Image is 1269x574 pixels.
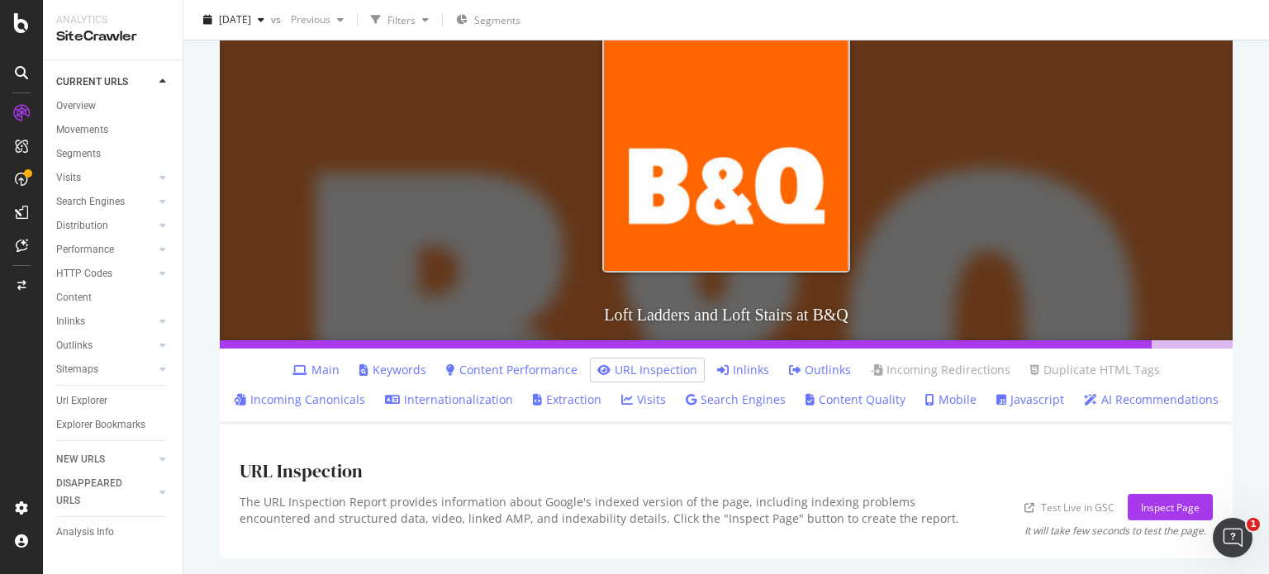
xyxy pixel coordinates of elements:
div: The URL Inspection Report provides information about Google's indexed version of the page, includ... [240,494,965,538]
a: Main [292,362,340,378]
div: HTTP Codes [56,265,112,282]
a: Extraction [533,391,601,408]
a: Segments [56,145,171,163]
a: Analysis Info [56,524,171,541]
a: Incoming Canonicals [235,391,365,408]
a: Movements [56,121,171,139]
a: Search Engines [56,193,154,211]
button: [DATE] [197,7,271,33]
div: Movements [56,121,108,139]
a: Visits [621,391,666,408]
a: Performance [56,241,154,259]
a: Outlinks [789,362,851,378]
h1: URL Inspection [240,461,363,481]
div: Visits [56,169,81,187]
a: Distribution [56,217,154,235]
a: HTTP Codes [56,265,154,282]
a: Url Explorer [56,392,171,410]
a: Content [56,289,171,306]
button: Segments [449,7,527,33]
a: Overview [56,97,171,115]
img: Loft Ladders and Loft Stairs at B&Q [602,25,850,273]
button: Previous [284,7,350,33]
a: Inlinks [717,362,769,378]
button: Filters [364,7,435,33]
div: Segments [56,145,101,163]
h3: Loft Ladders and Loft Stairs at B&Q [220,289,1233,340]
div: Inspect Page [1141,500,1200,515]
div: Filters [387,12,416,26]
div: SiteCrawler [56,27,169,46]
span: 1 [1247,518,1260,531]
a: Search Engines [686,391,786,408]
a: DISAPPEARED URLS [56,475,154,510]
div: Overview [56,97,96,115]
button: Inspect Page [1128,494,1213,520]
a: Incoming Redirections [871,362,1010,378]
span: 2025 Jul. 10th [219,12,251,26]
div: Distribution [56,217,108,235]
div: Explorer Bookmarks [56,416,145,434]
div: Outlinks [56,337,93,354]
div: Content [56,289,92,306]
a: Keywords [359,362,426,378]
a: Javascript [996,391,1064,408]
span: vs [271,12,284,26]
a: Outlinks [56,337,154,354]
a: URL Inspection [597,362,697,378]
a: NEW URLS [56,451,154,468]
a: Visits [56,169,154,187]
a: Inlinks [56,313,154,330]
a: Content Quality [806,391,905,408]
a: Sitemaps [56,361,154,378]
a: Content Performance [446,362,577,378]
div: Performance [56,241,114,259]
div: Sitemaps [56,361,98,378]
div: Url Explorer [56,392,107,410]
span: Previous [284,12,330,26]
div: DISAPPEARED URLS [56,475,140,510]
div: Search Engines [56,193,125,211]
div: It will take few seconds to test the page. [1024,524,1206,538]
a: Test Live in GSC [1024,499,1115,516]
div: Inlinks [56,313,85,330]
div: Analytics [56,13,169,27]
div: NEW URLS [56,451,105,468]
div: Analysis Info [56,524,114,541]
a: Mobile [925,391,977,408]
a: AI Recommendations [1084,391,1219,408]
iframe: Intercom live chat [1213,518,1252,557]
a: Duplicate HTML Tags [1030,362,1160,378]
div: CURRENT URLS [56,74,128,91]
a: Explorer Bookmarks [56,416,171,434]
a: CURRENT URLS [56,74,154,91]
a: Internationalization [385,391,513,408]
span: Segments [474,13,520,27]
